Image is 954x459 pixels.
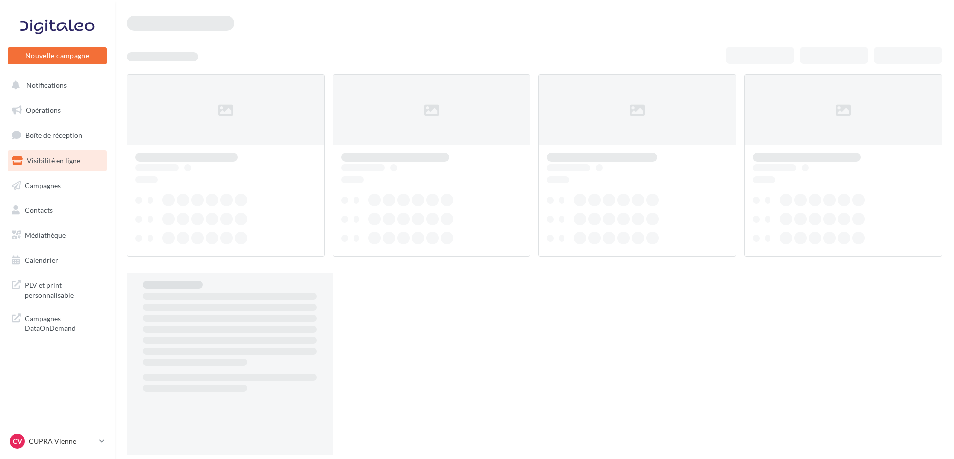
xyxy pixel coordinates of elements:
a: Calendrier [6,250,109,271]
a: Visibilité en ligne [6,150,109,171]
span: Campagnes [25,181,61,189]
span: Médiathèque [25,231,66,239]
p: CUPRA Vienne [29,436,95,446]
a: Campagnes DataOnDemand [6,308,109,337]
button: Notifications [6,75,105,96]
a: CV CUPRA Vienne [8,432,107,451]
a: Campagnes [6,175,109,196]
span: PLV et print personnalisable [25,278,103,300]
a: Contacts [6,200,109,221]
span: Campagnes DataOnDemand [25,312,103,333]
button: Nouvelle campagne [8,47,107,64]
a: Médiathèque [6,225,109,246]
span: Boîte de réception [25,131,82,139]
a: PLV et print personnalisable [6,274,109,304]
span: Visibilité en ligne [27,156,80,165]
a: Boîte de réception [6,124,109,146]
a: Opérations [6,100,109,121]
span: CV [13,436,22,446]
span: Calendrier [25,256,58,264]
span: Contacts [25,206,53,214]
span: Opérations [26,106,61,114]
span: Notifications [26,81,67,89]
